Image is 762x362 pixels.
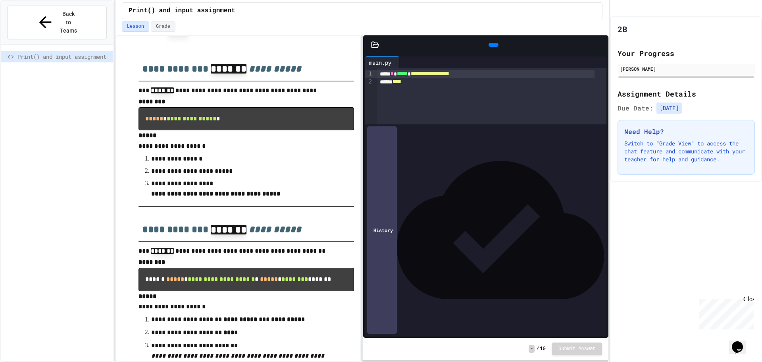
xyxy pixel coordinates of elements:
span: Due Date: [618,103,653,113]
span: Back to Teams [59,10,78,35]
span: - [529,345,535,353]
div: 1 [365,70,373,78]
h1: 2B [618,23,627,35]
button: Lesson [122,21,149,32]
button: Back to Teams [7,6,107,39]
span: 10 [540,346,546,352]
span: Print() and input assignment [17,52,110,61]
span: [DATE] [656,103,682,114]
span: / [536,346,539,352]
iframe: chat widget [696,296,754,329]
button: Grade [151,21,175,32]
div: 2 [365,78,373,86]
div: main.py [365,56,400,68]
p: Switch to "Grade View" to access the chat feature and communicate with your teacher for help and ... [624,139,748,163]
button: Submit Answer [552,343,602,355]
div: main.py [365,58,395,67]
div: [PERSON_NAME] [620,65,752,72]
div: History [367,126,397,334]
h3: Need Help? [624,127,748,136]
iframe: chat widget [729,330,754,354]
h2: Assignment Details [618,88,755,99]
span: Print() and input assignment [129,6,235,15]
span: Submit Answer [558,346,596,352]
div: Chat with us now!Close [3,3,55,50]
h2: Your Progress [618,48,755,59]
